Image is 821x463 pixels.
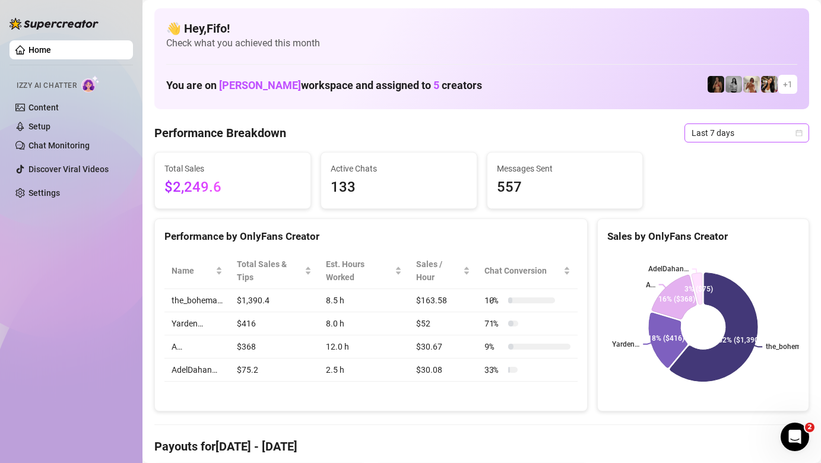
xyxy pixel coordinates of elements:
[230,312,319,335] td: $416
[708,76,724,93] img: the_bohema
[477,253,578,289] th: Chat Conversion
[319,359,409,382] td: 2.5 h
[433,79,439,91] span: 5
[416,258,461,284] span: Sales / Hour
[409,312,477,335] td: $52
[164,335,230,359] td: A…
[497,162,633,175] span: Messages Sent
[648,265,689,273] text: AdelDahan…
[28,45,51,55] a: Home
[766,343,810,351] text: the_bohema…
[164,312,230,335] td: Yarden…
[484,294,503,307] span: 10 %
[497,176,633,199] span: 557
[230,359,319,382] td: $75.2
[484,340,503,353] span: 9 %
[612,340,639,348] text: Yarden…
[805,423,814,432] span: 2
[154,438,809,455] h4: Payouts for [DATE] - [DATE]
[166,79,482,92] h1: You are on workspace and assigned to creators
[409,335,477,359] td: $30.67
[164,359,230,382] td: AdelDahan…
[761,76,778,93] img: AdelDahan
[331,176,467,199] span: 133
[319,289,409,312] td: 8.5 h
[646,281,655,289] text: A…
[237,258,302,284] span: Total Sales & Tips
[319,312,409,335] td: 8.0 h
[219,79,301,91] span: [PERSON_NAME]
[17,80,77,91] span: Izzy AI Chatter
[409,359,477,382] td: $30.08
[166,20,797,37] h4: 👋 Hey, Fifo !
[164,176,301,199] span: $2,249.6
[484,264,561,277] span: Chat Conversion
[164,253,230,289] th: Name
[172,264,213,277] span: Name
[28,141,90,150] a: Chat Monitoring
[783,78,793,91] span: + 1
[795,129,803,137] span: calendar
[164,229,578,245] div: Performance by OnlyFans Creator
[166,37,797,50] span: Check what you achieved this month
[607,229,799,245] div: Sales by OnlyFans Creator
[484,317,503,330] span: 71 %
[28,122,50,131] a: Setup
[164,162,301,175] span: Total Sales
[319,335,409,359] td: 12.0 h
[692,124,802,142] span: Last 7 days
[230,335,319,359] td: $368
[28,103,59,112] a: Content
[164,289,230,312] td: the_bohema…
[230,289,319,312] td: $1,390.4
[409,289,477,312] td: $163.58
[81,75,100,93] img: AI Chatter
[28,164,109,174] a: Discover Viral Videos
[9,18,99,30] img: logo-BBDzfeDw.svg
[326,258,392,284] div: Est. Hours Worked
[331,162,467,175] span: Active Chats
[743,76,760,93] img: Green
[154,125,286,141] h4: Performance Breakdown
[484,363,503,376] span: 33 %
[230,253,319,289] th: Total Sales & Tips
[725,76,742,93] img: A
[409,253,477,289] th: Sales / Hour
[28,188,60,198] a: Settings
[781,423,809,451] iframe: Intercom live chat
